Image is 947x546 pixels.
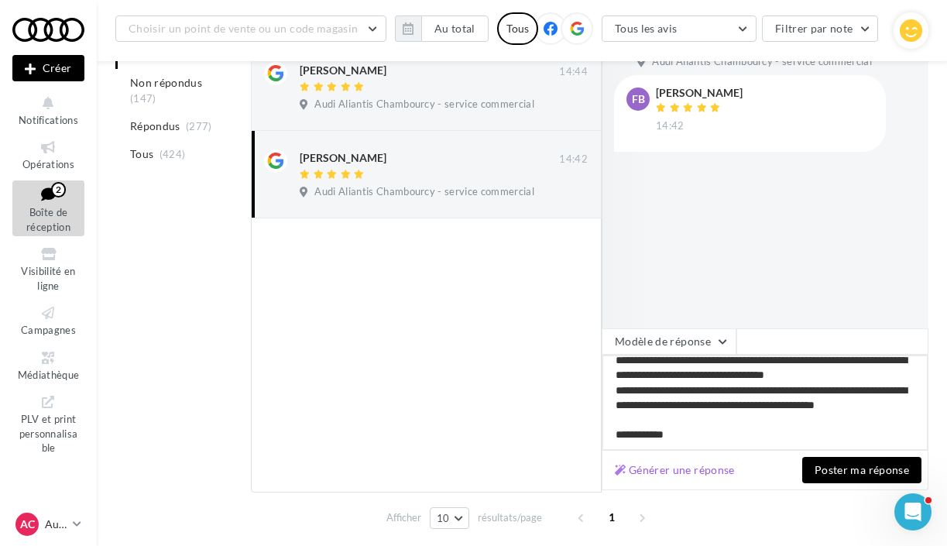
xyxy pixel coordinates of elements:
span: AC [20,517,35,532]
button: 10 [430,507,469,529]
span: Boîte de réception [26,206,70,233]
span: 1 [599,505,624,530]
span: 14:42 [656,119,685,133]
a: Opérations [12,136,84,173]
span: FB [632,91,645,107]
span: (424) [160,148,186,160]
div: [PERSON_NAME] [656,88,743,98]
button: Au total [421,15,489,42]
span: Non répondus [130,75,202,91]
button: Au total [395,15,489,42]
button: Générer une réponse [609,461,741,479]
span: 10 [437,512,450,524]
span: Opérations [22,158,74,170]
span: Campagnes [21,324,76,336]
iframe: Intercom live chat [894,493,932,531]
span: résultats/page [478,510,542,525]
a: Boîte de réception2 [12,180,84,237]
span: Répondus [130,118,180,134]
span: Médiathèque [18,369,80,381]
a: Visibilité en ligne [12,242,84,295]
span: Tous [130,146,153,162]
div: [PERSON_NAME] [300,150,386,166]
span: Notifications [19,114,78,126]
button: Notifications [12,91,84,129]
span: Afficher [386,510,421,525]
button: Filtrer par note [762,15,879,42]
span: Audi Aliantis Chambourcy - service commercial [314,185,534,199]
span: (147) [130,92,156,105]
button: Poster ma réponse [802,457,921,483]
div: Nouvelle campagne [12,55,84,81]
a: Campagnes [12,301,84,339]
div: [PERSON_NAME] [300,63,386,78]
button: Modèle de réponse [602,328,736,355]
button: Choisir un point de vente ou un code magasin [115,15,386,42]
span: Choisir un point de vente ou un code magasin [129,22,358,35]
a: Médiathèque [12,346,84,384]
span: Audi Aliantis Chambourcy - service commercial [314,98,534,112]
span: (277) [186,120,212,132]
a: PLV et print personnalisable [12,390,84,458]
div: 2 [51,182,66,197]
span: Audi Aliantis Chambourcy - service commercial [652,55,872,69]
span: PLV et print personnalisable [19,410,78,454]
span: Visibilité en ligne [21,265,75,292]
span: 14:42 [559,153,588,167]
span: 14:44 [559,65,588,79]
span: Tous les avis [615,22,678,35]
button: Créer [12,55,84,81]
button: Tous les avis [602,15,757,42]
a: AC Audi CHAMBOURCY [12,510,84,539]
p: Audi CHAMBOURCY [45,517,67,532]
div: Tous [497,12,538,45]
